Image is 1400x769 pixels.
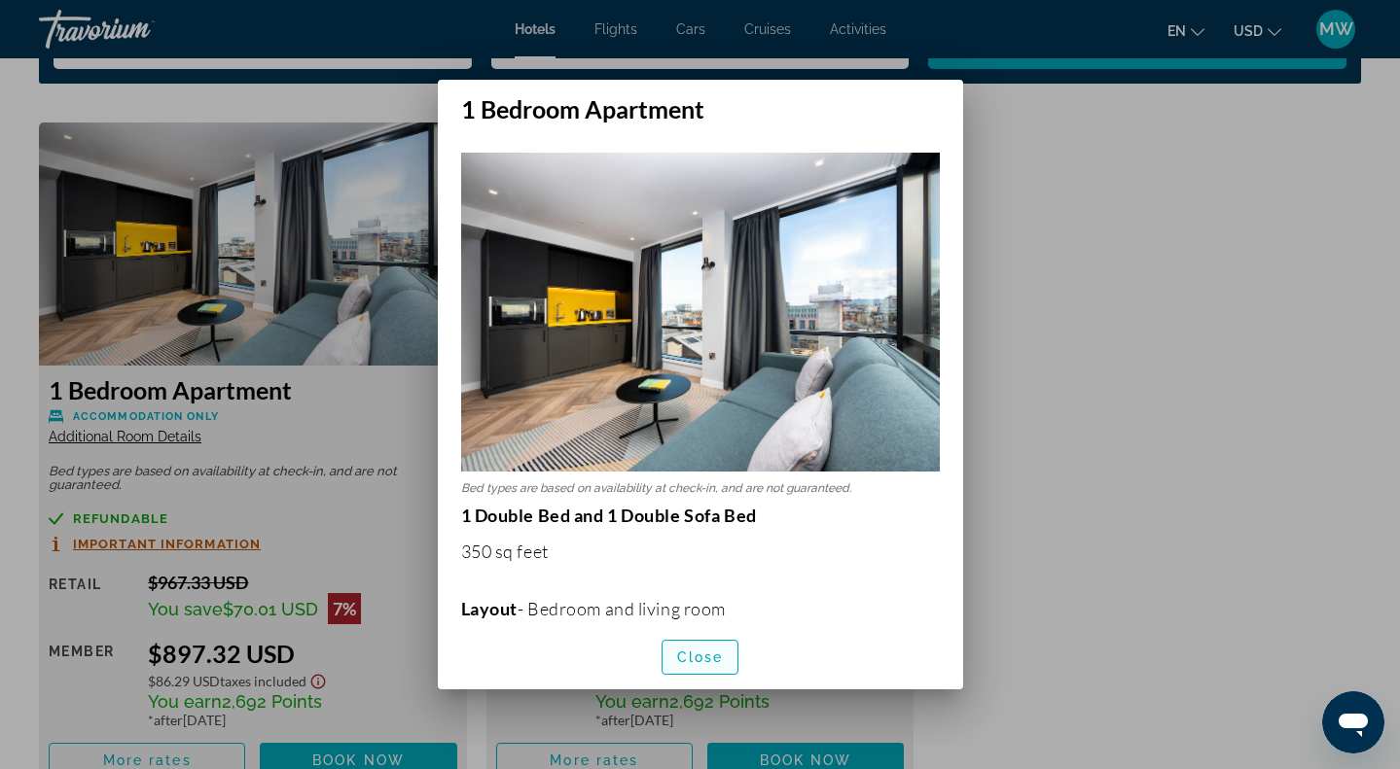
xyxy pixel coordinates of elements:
span: Close [677,649,724,665]
iframe: Button to launch messaging window [1322,691,1384,753]
p: - Bedroom and living room [461,598,940,619]
img: 1 Bedroom Apartment [461,153,940,471]
p: Bed types are based on availability at check-in, and are not guaranteed. [461,481,940,495]
button: Close [662,640,739,675]
strong: 1 Double Bed and 1 Double Sofa Bed [461,505,757,526]
p: 350 sq feet [461,541,940,562]
h2: 1 Bedroom Apartment [438,80,963,123]
b: Layout [461,598,518,619]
